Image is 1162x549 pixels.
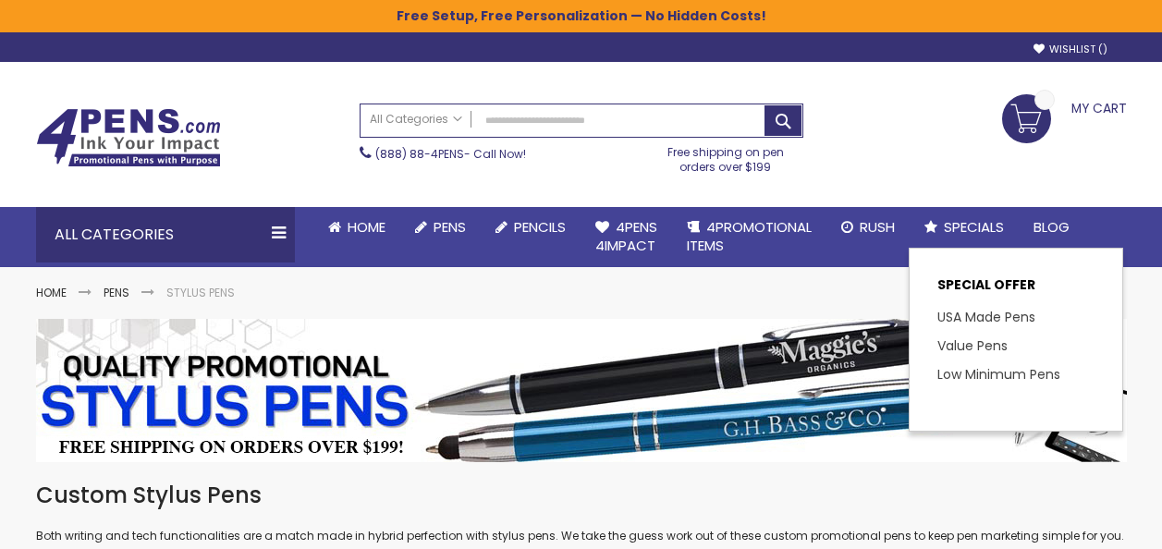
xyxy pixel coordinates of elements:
span: All Categories [370,112,462,127]
div: Free shipping on pen orders over $199 [648,138,803,175]
span: Rush [860,217,895,237]
span: Specials [944,217,1004,237]
span: 4PROMOTIONAL ITEMS [687,217,812,255]
img: 4Pens Custom Pens and Promotional Products [36,108,221,167]
p: SPECIAL OFFER [937,276,1095,303]
a: 4Pens4impact [581,207,672,267]
a: Pencils [481,207,581,248]
div: All Categories [36,207,295,262]
a: Home [313,207,400,248]
span: Pens [434,217,466,237]
a: Wishlist [1034,43,1107,56]
a: Low Minimum Pens [937,365,1060,384]
strong: Stylus Pens [166,285,235,300]
a: Pens [400,207,481,248]
a: Value Pens [937,336,1008,355]
a: 4PROMOTIONALITEMS [672,207,826,267]
a: Pens [104,285,129,300]
a: Home [36,285,67,300]
a: USA Made Pens [937,308,1035,326]
div: Both writing and tech functionalities are a match made in hybrid perfection with stylus pens. We ... [36,481,1127,544]
a: All Categories [361,104,471,135]
img: Stylus Pens [36,319,1127,462]
span: - Call Now! [375,146,526,162]
a: Blog [1019,207,1084,248]
span: Home [348,217,385,237]
span: 4Pens 4impact [595,217,657,255]
span: Pencils [514,217,566,237]
a: Rush [826,207,910,248]
a: Specials [910,207,1019,248]
a: (888) 88-4PENS [375,146,464,162]
h1: Custom Stylus Pens [36,481,1127,510]
span: Blog [1034,217,1070,237]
